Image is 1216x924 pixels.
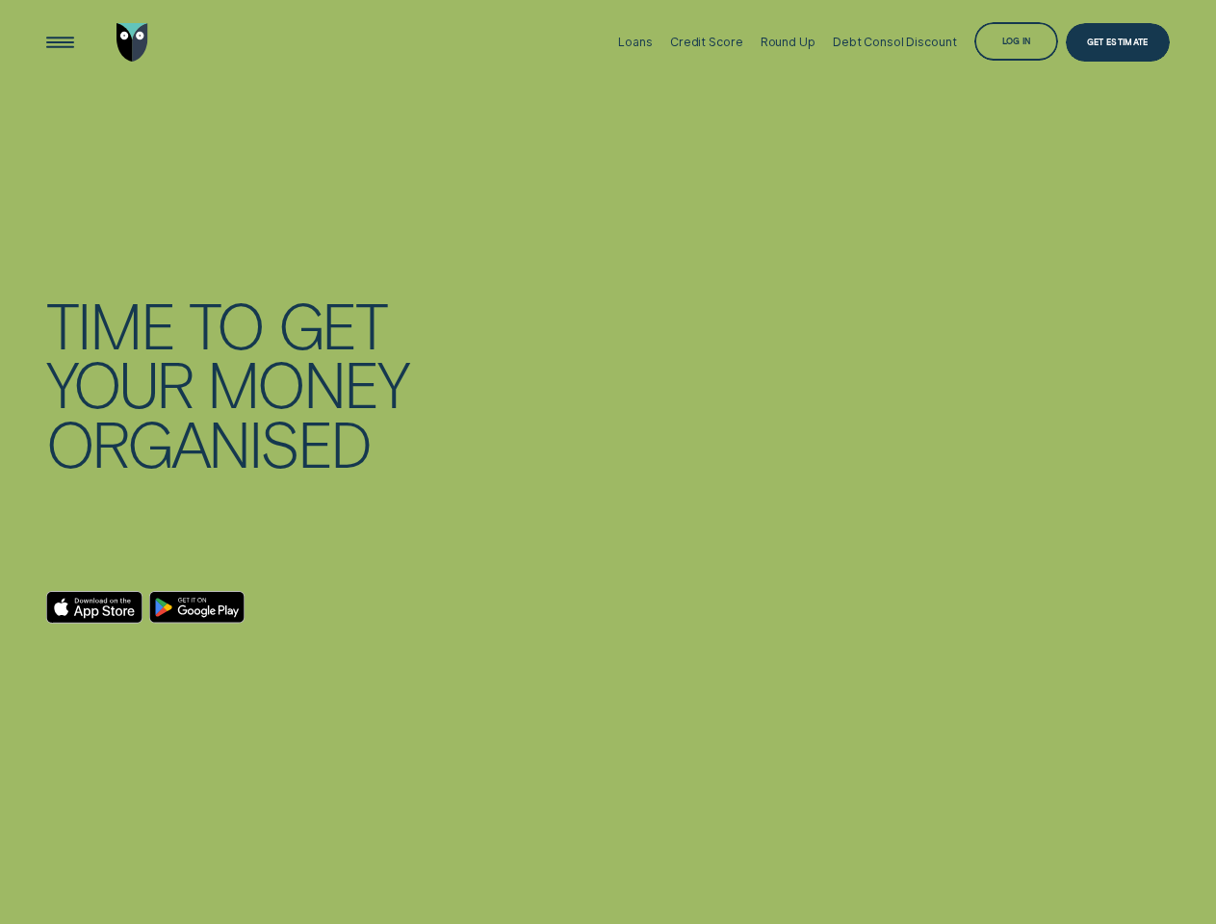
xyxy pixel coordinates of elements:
h4: TIME TO GET YOUR MONEY ORGANISED [46,295,412,472]
a: Android App on Google Play [149,591,245,624]
div: Credit Score [670,35,743,49]
img: Wisr [116,23,148,61]
div: Round Up [761,35,815,49]
div: Loans [618,35,652,49]
div: Debt Consol Discount [833,35,957,49]
a: Get Estimate [1066,23,1170,61]
a: Download on the App Store [46,591,142,624]
button: Open Menu [41,23,79,61]
button: Log in [974,22,1059,60]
